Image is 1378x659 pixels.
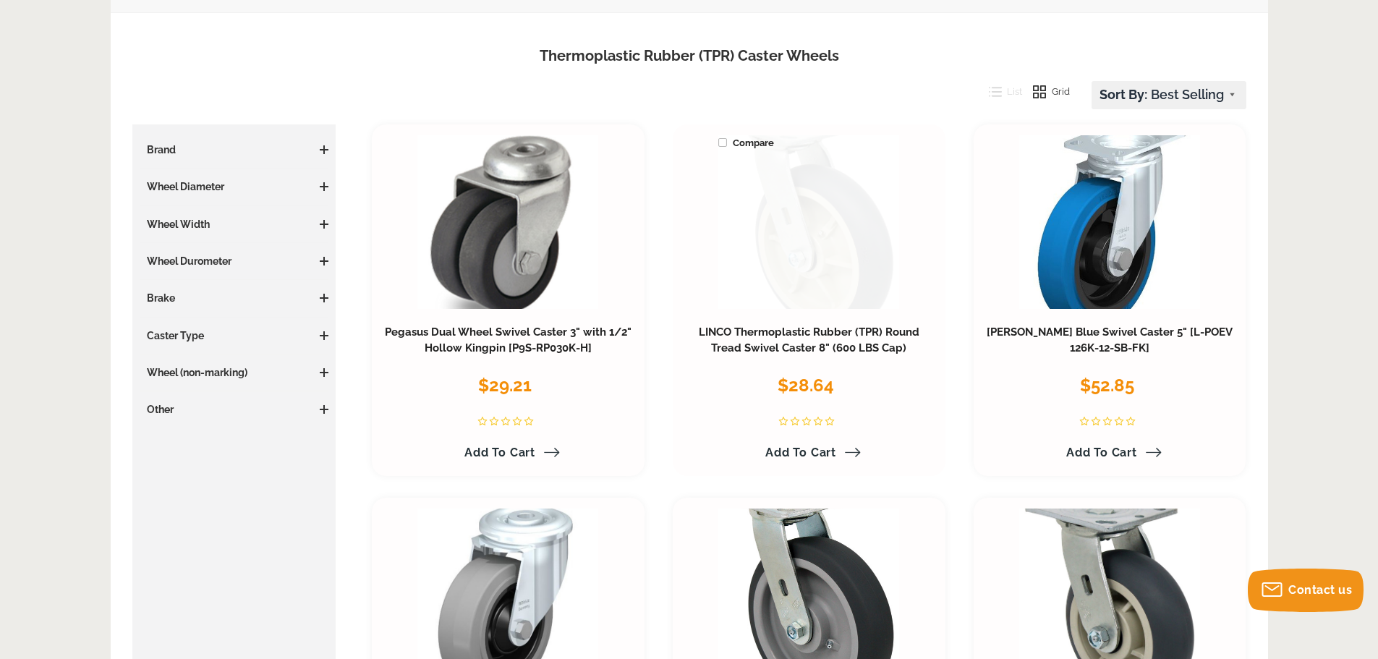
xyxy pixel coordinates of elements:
span: Add to Cart [1066,446,1137,459]
h3: Brand [140,143,329,157]
span: Add to Cart [464,446,535,459]
h1: Thermoplastic Rubber (TPR) Caster Wheels [132,46,1246,67]
button: List [978,81,1023,103]
h3: Wheel Width [140,217,329,231]
span: $52.85 [1080,375,1134,396]
a: LINCO Thermoplastic Rubber (TPR) Round Tread Swivel Caster 8" (600 LBS Cap) [699,326,919,354]
h3: Wheel Diameter [140,179,329,194]
span: Add to Cart [765,446,836,459]
button: Contact us [1248,569,1364,612]
a: [PERSON_NAME] Blue Swivel Caster 5" [L-POEV 126K-12-SB-FK] [987,326,1233,354]
a: Add to Cart [757,441,861,465]
a: Add to Cart [456,441,560,465]
h3: Brake [140,291,329,305]
span: Contact us [1288,583,1352,597]
h3: Wheel (non-marking) [140,365,329,380]
span: $28.64 [778,375,834,396]
h3: Other [140,402,329,417]
a: Pegasus Dual Wheel Swivel Caster 3" with 1/2" Hollow Kingpin [P9S-RP030K-H] [385,326,631,354]
h3: Caster Type [140,328,329,343]
button: Grid [1022,81,1070,103]
h3: Wheel Durometer [140,254,329,268]
span: Compare [718,135,774,151]
a: Add to Cart [1058,441,1162,465]
span: $29.21 [478,375,532,396]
